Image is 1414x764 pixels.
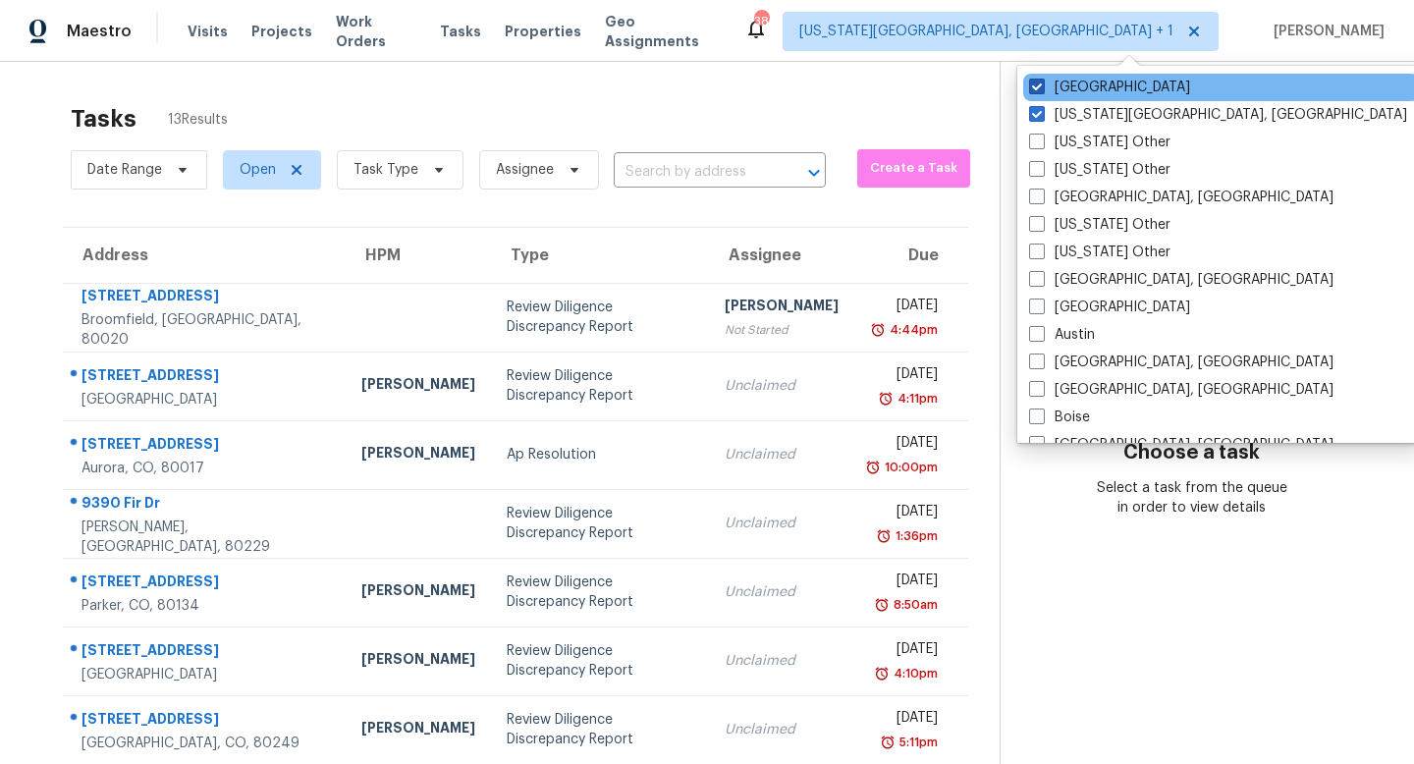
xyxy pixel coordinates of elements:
[876,526,892,546] img: Overdue Alarm Icon
[1029,188,1333,207] label: [GEOGRAPHIC_DATA], [GEOGRAPHIC_DATA]
[82,572,330,596] div: [STREET_ADDRESS]
[894,389,938,409] div: 4:11pm
[87,160,162,180] span: Date Range
[725,582,839,602] div: Unclaimed
[867,157,960,180] span: Create a Task
[709,228,854,283] th: Assignee
[890,664,938,683] div: 4:10pm
[614,157,771,188] input: Search by address
[188,22,228,41] span: Visits
[799,22,1173,41] span: [US_STATE][GEOGRAPHIC_DATA], [GEOGRAPHIC_DATA] + 1
[1029,380,1333,400] label: [GEOGRAPHIC_DATA], [GEOGRAPHIC_DATA]
[507,504,693,543] div: Review Diligence Discrepancy Report
[1097,478,1287,518] div: Select a task from the queue in order to view details
[857,149,970,188] button: Create a Task
[870,708,938,733] div: [DATE]
[725,320,839,340] div: Not Started
[1029,133,1170,152] label: [US_STATE] Other
[507,298,693,337] div: Review Diligence Discrepancy Report
[82,640,330,665] div: [STREET_ADDRESS]
[505,22,581,41] span: Properties
[870,639,938,664] div: [DATE]
[82,596,330,616] div: Parker, CO, 80134
[491,228,709,283] th: Type
[754,12,768,31] div: 38
[1029,270,1333,290] label: [GEOGRAPHIC_DATA], [GEOGRAPHIC_DATA]
[886,320,938,340] div: 4:44pm
[168,110,228,130] span: 13 Results
[1029,105,1407,125] label: [US_STATE][GEOGRAPHIC_DATA], [GEOGRAPHIC_DATA]
[725,296,839,320] div: [PERSON_NAME]
[82,734,330,753] div: [GEOGRAPHIC_DATA], CO, 80249
[725,514,839,533] div: Unclaimed
[496,160,554,180] span: Assignee
[870,364,938,389] div: [DATE]
[896,733,938,752] div: 5:11pm
[82,709,330,734] div: [STREET_ADDRESS]
[1123,443,1260,463] h3: Choose a task
[82,518,330,557] div: [PERSON_NAME], [GEOGRAPHIC_DATA], 80229
[82,459,330,478] div: Aurora, CO, 80017
[874,595,890,615] img: Overdue Alarm Icon
[800,159,828,187] button: Open
[874,664,890,683] img: Overdue Alarm Icon
[82,665,330,684] div: [GEOGRAPHIC_DATA]
[870,433,938,458] div: [DATE]
[1029,215,1170,235] label: [US_STATE] Other
[507,710,693,749] div: Review Diligence Discrepancy Report
[725,376,839,396] div: Unclaimed
[1029,325,1095,345] label: Austin
[507,573,693,612] div: Review Diligence Discrepancy Report
[82,286,330,310] div: [STREET_ADDRESS]
[1029,78,1190,97] label: [GEOGRAPHIC_DATA]
[1266,22,1385,41] span: [PERSON_NAME]
[353,160,418,180] span: Task Type
[1029,353,1333,372] label: [GEOGRAPHIC_DATA], [GEOGRAPHIC_DATA]
[1029,298,1190,317] label: [GEOGRAPHIC_DATA]
[725,720,839,739] div: Unclaimed
[870,571,938,595] div: [DATE]
[870,502,938,526] div: [DATE]
[71,109,136,129] h2: Tasks
[880,733,896,752] img: Overdue Alarm Icon
[361,374,475,399] div: [PERSON_NAME]
[240,160,276,180] span: Open
[346,228,491,283] th: HPM
[865,458,881,477] img: Overdue Alarm Icon
[361,718,475,742] div: [PERSON_NAME]
[1029,408,1090,427] label: Boise
[251,22,312,41] span: Projects
[1029,160,1170,180] label: [US_STATE] Other
[82,493,330,518] div: 9390 Fir Dr
[605,12,721,51] span: Geo Assignments
[63,228,346,283] th: Address
[870,296,938,320] div: [DATE]
[82,310,330,350] div: Broomfield, [GEOGRAPHIC_DATA], 80020
[507,445,693,464] div: Ap Resolution
[870,320,886,340] img: Overdue Alarm Icon
[725,445,839,464] div: Unclaimed
[361,580,475,605] div: [PERSON_NAME]
[361,649,475,674] div: [PERSON_NAME]
[336,12,416,51] span: Work Orders
[1029,435,1333,455] label: [GEOGRAPHIC_DATA], [GEOGRAPHIC_DATA]
[890,595,938,615] div: 8:50am
[878,389,894,409] img: Overdue Alarm Icon
[892,526,938,546] div: 1:36pm
[82,434,330,459] div: [STREET_ADDRESS]
[854,228,968,283] th: Due
[1029,243,1170,262] label: [US_STATE] Other
[725,651,839,671] div: Unclaimed
[507,641,693,681] div: Review Diligence Discrepancy Report
[440,25,481,38] span: Tasks
[507,366,693,406] div: Review Diligence Discrepancy Report
[82,390,330,409] div: [GEOGRAPHIC_DATA]
[67,22,132,41] span: Maestro
[361,443,475,467] div: [PERSON_NAME]
[881,458,938,477] div: 10:00pm
[82,365,330,390] div: [STREET_ADDRESS]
